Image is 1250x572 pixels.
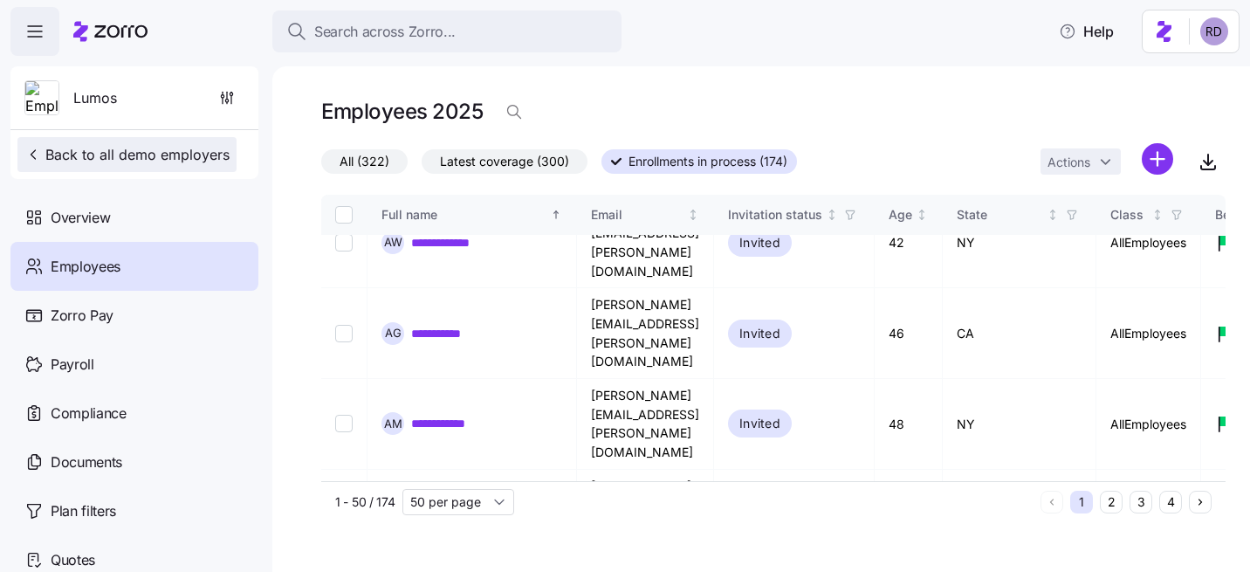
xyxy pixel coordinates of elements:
[1041,491,1063,513] button: Previous page
[1110,205,1149,224] div: Class
[10,291,258,340] a: Zorro Pay
[24,144,230,165] span: Back to all demo employers
[943,288,1096,379] td: CA
[340,150,389,173] span: All (322)
[916,209,928,221] div: Not sorted
[51,500,116,522] span: Plan filters
[739,413,780,434] span: Invited
[739,232,780,253] span: Invited
[1100,491,1123,513] button: 2
[875,195,943,235] th: AgeNot sorted
[577,288,714,379] td: [PERSON_NAME][EMAIL_ADDRESS][PERSON_NAME][DOMAIN_NAME]
[577,198,714,289] td: [PERSON_NAME][EMAIL_ADDRESS][PERSON_NAME][DOMAIN_NAME]
[51,451,122,473] span: Documents
[875,470,943,541] td: 42
[440,150,569,173] span: Latest coverage (300)
[335,206,353,224] input: Select all records
[335,325,353,342] input: Select record 22
[943,470,1096,541] td: PA
[1047,156,1090,169] span: Actions
[10,486,258,535] a: Plan filters
[1159,491,1182,513] button: 4
[826,209,838,221] div: Not sorted
[1151,209,1164,221] div: Not sorted
[321,98,483,125] h1: Employees 2025
[591,205,684,224] div: Email
[739,323,780,344] span: Invited
[384,237,402,248] span: A W
[577,470,714,541] td: [PERSON_NAME][EMAIL_ADDRESS][DOMAIN_NAME]
[875,198,943,289] td: 42
[51,549,95,571] span: Quotes
[367,195,577,235] th: Full nameSorted ascending
[17,137,237,172] button: Back to all demo employers
[1070,491,1093,513] button: 1
[51,403,127,424] span: Compliance
[51,305,113,327] span: Zorro Pay
[10,389,258,438] a: Compliance
[875,379,943,470] td: 48
[1142,143,1173,175] svg: add icon
[335,493,395,511] span: 1 - 50 / 174
[381,205,547,224] div: Full name
[550,209,562,221] div: Sorted ascending
[385,327,402,339] span: A G
[1189,491,1212,513] button: Next page
[335,234,353,252] input: Select record 21
[1200,17,1228,45] img: 6d862e07fa9c5eedf81a4422c42283ac
[1047,209,1059,221] div: Not sorted
[51,256,120,278] span: Employees
[1130,491,1152,513] button: 3
[728,205,822,224] div: Invitation status
[73,87,117,109] span: Lumos
[51,207,110,229] span: Overview
[889,205,912,224] div: Age
[943,195,1096,235] th: StateNot sorted
[1096,470,1201,541] td: AllEmployees
[1059,21,1114,42] span: Help
[25,81,58,116] img: Employer logo
[1096,288,1201,379] td: AllEmployees
[10,242,258,291] a: Employees
[314,21,456,43] span: Search across Zorro...
[687,209,699,221] div: Not sorted
[943,379,1096,470] td: NY
[628,150,787,173] span: Enrollments in process (174)
[10,340,258,389] a: Payroll
[10,438,258,486] a: Documents
[577,195,714,235] th: EmailNot sorted
[943,198,1096,289] td: NY
[1096,379,1201,470] td: AllEmployees
[875,288,943,379] td: 46
[1045,14,1128,49] button: Help
[335,415,353,432] input: Select record 23
[1041,148,1121,175] button: Actions
[714,195,875,235] th: Invitation statusNot sorted
[577,379,714,470] td: [PERSON_NAME][EMAIL_ADDRESS][PERSON_NAME][DOMAIN_NAME]
[384,418,402,430] span: A M
[1096,198,1201,289] td: AllEmployees
[10,193,258,242] a: Overview
[1096,195,1201,235] th: ClassNot sorted
[51,354,94,376] span: Payroll
[957,205,1044,224] div: State
[272,10,622,52] button: Search across Zorro...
